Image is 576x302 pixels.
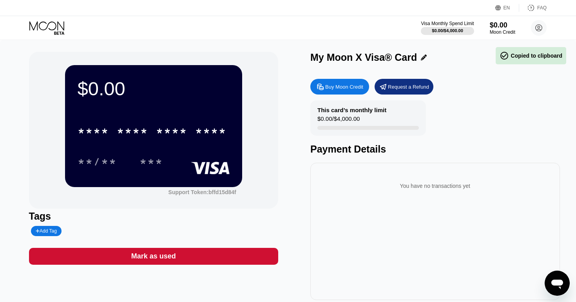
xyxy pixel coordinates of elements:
[168,189,236,195] div: Support Token: bffd15d84f
[490,29,515,35] div: Moon Credit
[168,189,236,195] div: Support Token:bffd15d84f
[31,226,62,236] div: Add Tag
[310,52,417,63] div: My Moon X Visa® Card
[310,79,369,95] div: Buy Moon Credit
[29,248,279,265] div: Mark as used
[500,51,509,60] span: 
[36,228,57,234] div: Add Tag
[310,144,560,155] div: Payment Details
[29,211,279,222] div: Tags
[375,79,433,95] div: Request a Refund
[421,21,474,35] div: Visa Monthly Spend Limit$0.00/$4,000.00
[500,51,562,60] div: Copied to clipboard
[519,4,547,12] div: FAQ
[495,4,519,12] div: EN
[388,84,429,90] div: Request a Refund
[537,5,547,11] div: FAQ
[78,78,230,100] div: $0.00
[504,5,510,11] div: EN
[490,21,515,35] div: $0.00Moon Credit
[490,21,515,29] div: $0.00
[432,28,463,33] div: $0.00 / $4,000.00
[545,271,570,296] iframe: Viestintäikkunan käynnistyspainike
[421,21,474,26] div: Visa Monthly Spend Limit
[317,175,554,197] div: You have no transactions yet
[325,84,363,90] div: Buy Moon Credit
[317,107,386,113] div: This card’s monthly limit
[317,115,360,126] div: $0.00 / $4,000.00
[131,252,176,261] div: Mark as used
